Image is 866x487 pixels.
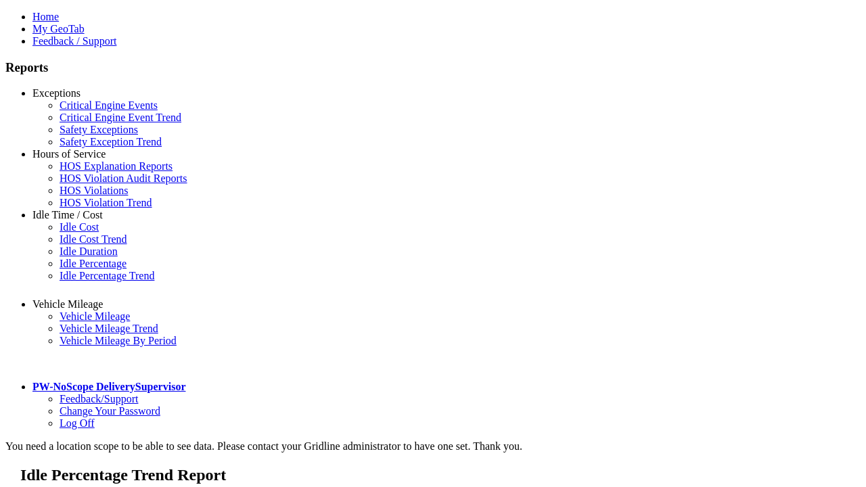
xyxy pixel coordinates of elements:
a: HOS Violation Trend [60,197,152,208]
a: Safety Exception Trend [60,136,162,147]
a: Home [32,11,59,22]
a: Idle Cost [60,221,99,233]
a: Idle Percentage Trend [60,270,154,281]
a: Critical Engine Event Trend [60,112,181,123]
a: Idle Duration [60,246,118,257]
a: Idle Percentage [60,258,127,269]
a: Exceptions [32,87,81,99]
a: Idle Cost Trend [60,233,127,245]
a: Vehicle Mileage [60,310,130,322]
a: Change Your Password [60,405,160,417]
a: HOS Violation Audit Reports [60,172,187,184]
div: You need a location scope to be able to see data. Please contact your Gridline administrator to h... [5,440,861,453]
h2: Idle Percentage Trend Report [20,466,861,484]
a: Vehicle Mileage Trend [60,323,158,334]
a: Idle Time / Cost [32,209,103,221]
a: HOS Explanation Reports [60,160,173,172]
a: Safety Exceptions [60,124,138,135]
a: Vehicle Mileage [32,298,103,310]
a: Log Off [60,417,95,429]
a: Hours of Service [32,148,106,160]
a: PW-NoScope DeliverySupervisor [32,381,185,392]
h3: Reports [5,60,861,75]
a: Vehicle Mileage By Period [60,335,177,346]
a: Feedback / Support [32,35,116,47]
a: HOS Violations [60,185,128,196]
a: Feedback/Support [60,393,138,404]
a: My GeoTab [32,23,85,34]
a: Critical Engine Events [60,99,158,111]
